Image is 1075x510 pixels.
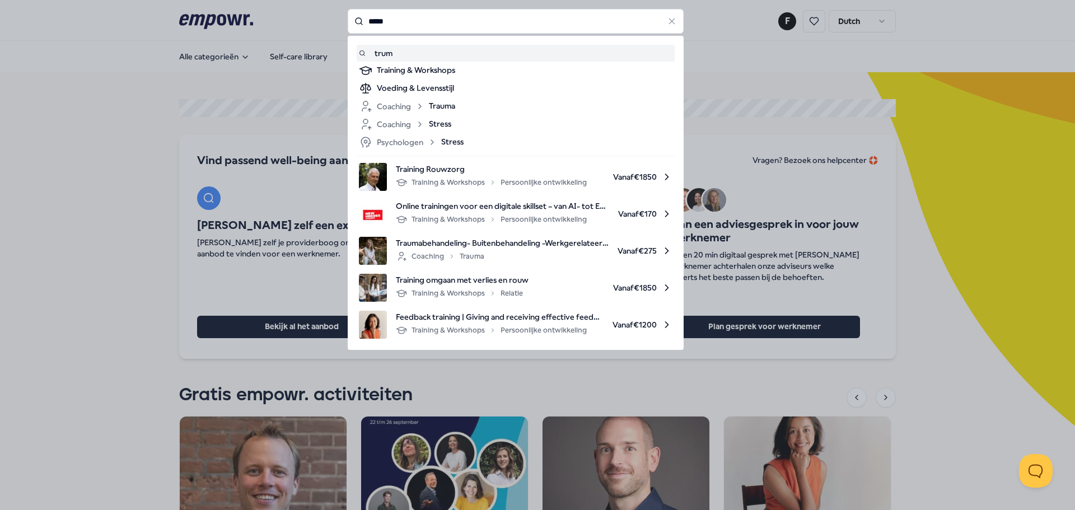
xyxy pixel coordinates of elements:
[359,237,387,265] img: product image
[359,237,672,265] a: product imageTraumabehandeling- Buitenbehandeling -Werkgerelateerd traumaCoachingTraumaVanaf€275
[359,100,672,113] a: CoachingTrauma
[1019,454,1053,488] iframe: Help Scout Beacon - Open
[429,118,451,131] span: Stress
[348,9,684,34] input: Search for products, categories or subcategories
[359,82,672,95] a: Voeding & Levensstijl
[359,135,437,149] div: Psychologen
[359,163,672,191] a: product imageTraining RouwzorgTraining & WorkshopsPersoonlijke ontwikkelingVanaf€1850
[396,176,587,189] div: Training & Workshops Persoonlijke ontwikkeling
[537,274,672,302] span: Vanaf € 1850
[618,200,672,228] span: Vanaf € 170
[396,287,523,300] div: Training & Workshops Relatie
[359,64,672,77] a: Training & Workshops
[359,118,672,131] a: CoachingStress
[359,311,387,339] img: product image
[396,311,604,323] span: Feedback training | Giving and receiving effective feedback
[613,311,672,339] span: Vanaf € 1200
[441,135,464,149] span: Stress
[618,237,672,265] span: Vanaf € 275
[359,311,672,339] a: product imageFeedback training | Giving and receiving effective feedbackTraining & WorkshopsPerso...
[396,274,529,286] span: Training omgaan met verlies en rouw
[359,200,672,228] a: product imageOnline trainingen voor een digitale skillset – van AI- tot Excel trainingTraining & ...
[396,213,587,226] div: Training & Workshops Persoonlijke ontwikkeling
[359,274,387,302] img: product image
[429,100,455,113] span: Trauma
[596,163,672,191] span: Vanaf € 1850
[359,135,672,149] a: PsychologenStress
[396,237,609,249] span: Traumabehandeling- Buitenbehandeling -Werkgerelateerd trauma
[377,82,672,95] div: Voeding & Levensstijl
[359,274,672,302] a: product imageTraining omgaan met verlies en rouwTraining & WorkshopsRelatieVanaf€1850
[396,324,587,337] div: Training & Workshops Persoonlijke ontwikkeling
[359,100,424,113] div: Coaching
[359,47,672,59] a: trum
[377,64,672,77] div: Training & Workshops
[396,200,609,212] span: Online trainingen voor een digitale skillset – van AI- tot Excel training
[359,200,387,228] img: product image
[359,118,424,131] div: Coaching
[396,250,484,263] div: Coaching Trauma
[396,163,587,175] span: Training Rouwzorg
[359,163,387,191] img: product image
